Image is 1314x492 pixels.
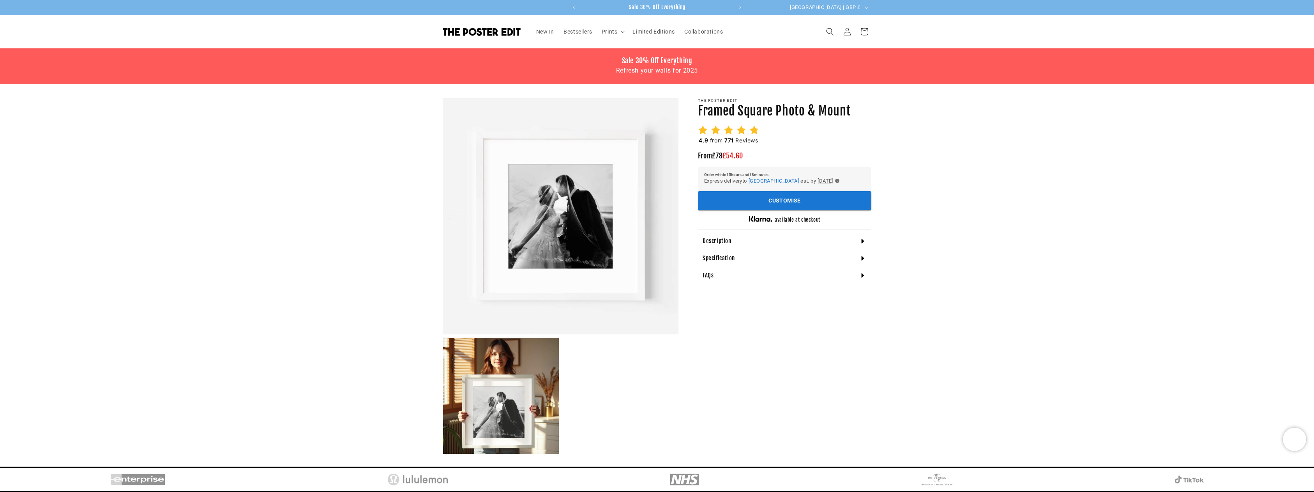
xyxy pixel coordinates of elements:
[800,177,816,185] span: est. by
[628,23,680,40] a: Limited Editions
[536,28,555,35] span: New In
[680,23,728,40] a: Collaborations
[629,4,685,10] span: Sale 30% Off Everything
[602,28,618,35] span: Prints
[443,28,521,36] img: The Poster Edit
[724,137,734,144] span: 771
[818,177,833,185] span: [DATE]
[698,191,871,210] div: outlined primary button group
[722,151,743,160] span: £54.60
[703,254,735,262] h4: Specification
[684,28,723,35] span: Collaborations
[597,23,628,40] summary: Prints
[563,28,592,35] span: Bestsellers
[698,103,871,119] h1: Framed Square Photo & Mount
[749,177,799,185] button: [GEOGRAPHIC_DATA]
[440,25,524,39] a: The Poster Edit
[559,23,597,40] a: Bestsellers
[698,151,871,160] h3: From
[749,178,799,184] span: [GEOGRAPHIC_DATA]
[704,177,747,185] span: Express delivery to
[712,151,722,160] span: £78
[704,173,865,177] h6: Order within 15 hours and 18 minutes
[443,98,678,454] media-gallery: Gallery Viewer
[532,23,559,40] a: New In
[775,217,820,223] h5: available at checkout
[703,272,714,279] h4: FAQs
[698,191,871,210] button: Customise
[632,28,675,35] span: Limited Editions
[703,237,731,245] h4: Description
[790,4,861,11] span: [GEOGRAPHIC_DATA] | GBP £
[699,137,708,144] span: 4.9
[698,137,759,144] h2: from Reviews
[821,23,839,40] summary: Search
[1283,428,1306,451] iframe: Chatra live chat
[698,98,871,103] p: The Poster Edit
